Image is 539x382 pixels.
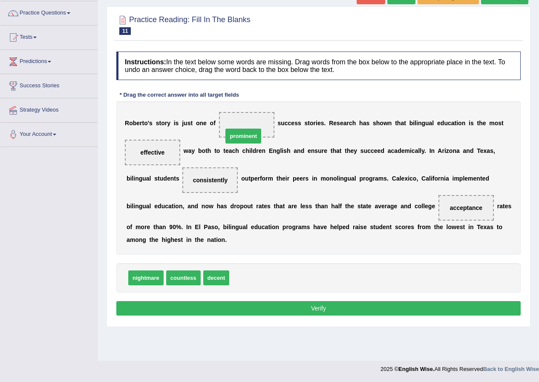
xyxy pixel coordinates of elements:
[388,147,391,154] b: a
[205,147,208,154] b: t
[441,120,444,126] b: d
[438,175,440,182] b: r
[346,120,349,126] b: r
[400,175,401,182] b: l
[418,147,420,154] b: l
[116,52,521,80] h4: In the text below some words are missing. Drag words from the box below to the appropriate place ...
[374,147,378,154] b: e
[463,147,467,154] b: a
[367,147,371,154] b: c
[182,120,184,126] b: j
[287,175,289,182] b: r
[391,147,395,154] b: c
[278,175,282,182] b: h
[431,175,432,182] b: i
[140,120,142,126] b: r
[146,203,150,210] b: a
[298,120,301,126] b: s
[425,120,429,126] b: u
[249,147,251,154] b: i
[199,120,203,126] b: n
[150,175,151,182] b: l
[149,120,153,126] b: s
[378,175,383,182] b: m
[484,147,487,154] b: x
[344,175,348,182] b: g
[449,147,453,154] b: o
[142,203,146,210] b: u
[316,120,317,126] b: i
[190,120,193,126] b: t
[395,120,397,126] b: t
[158,175,160,182] b: t
[174,175,176,182] b: t
[0,74,98,95] a: Success Stories
[418,120,422,126] b: n
[416,120,418,126] b: i
[165,203,168,210] b: c
[125,58,166,66] b: Instructions:
[179,203,183,210] b: n
[456,147,460,154] b: a
[359,175,363,182] b: p
[223,147,225,154] b: t
[268,175,273,182] b: m
[365,175,369,182] b: o
[462,120,466,126] b: n
[133,203,135,210] b: i
[360,147,364,154] b: s
[489,120,494,126] b: m
[495,120,499,126] b: o
[347,147,351,154] b: h
[444,120,448,126] b: u
[479,120,483,126] b: h
[415,120,416,126] b: l
[156,120,159,126] b: s
[257,175,259,182] b: r
[366,120,369,126] b: s
[0,98,98,120] a: Strategy Videos
[184,120,187,126] b: u
[280,147,282,154] b: l
[283,147,287,154] b: s
[269,147,273,154] b: E
[338,175,340,182] b: i
[401,147,405,154] b: e
[444,147,446,154] b: i
[458,120,462,126] b: o
[469,120,470,126] b: i
[172,203,174,210] b: t
[214,147,216,154] b: t
[294,120,298,126] b: s
[431,147,435,154] b: n
[182,167,238,193] span: Drop target
[116,14,251,35] h2: Practice Reading: Fill In The Blanks
[241,175,245,182] b: o
[470,147,474,154] b: d
[203,120,207,126] b: e
[483,366,539,372] a: Back to English Wise
[294,147,297,154] b: a
[146,175,150,182] b: a
[301,147,305,154] b: d
[398,147,401,154] b: d
[191,147,195,154] b: y
[387,175,389,182] b: .
[129,120,133,126] b: o
[314,147,318,154] b: s
[321,120,324,126] b: s
[413,175,417,182] b: o
[490,147,493,154] b: s
[432,175,435,182] b: f
[232,147,235,154] b: c
[135,175,139,182] b: n
[466,147,470,154] b: n
[0,50,98,71] a: Predictions
[310,120,314,126] b: o
[193,177,228,184] span: consistently
[163,175,167,182] b: d
[332,147,336,154] b: h
[158,203,161,210] b: d
[363,120,366,126] b: a
[281,120,285,126] b: u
